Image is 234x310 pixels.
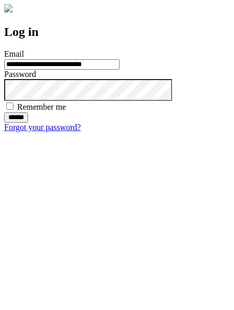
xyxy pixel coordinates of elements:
[4,123,81,132] a: Forgot your password?
[4,4,12,12] img: logo-4e3dc11c47720685a147b03b5a06dd966a58ff35d612b21f08c02c0306f2b779.png
[4,49,24,58] label: Email
[4,25,230,39] h2: Log in
[17,102,66,111] label: Remember me
[4,70,36,79] label: Password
